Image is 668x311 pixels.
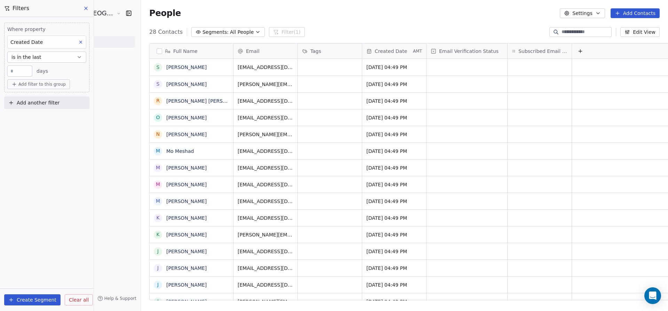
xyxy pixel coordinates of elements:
button: Settings [560,8,605,18]
a: [PERSON_NAME] [166,132,207,137]
span: [DATE] 04:49 PM [366,98,422,104]
span: [EMAIL_ADDRESS][DOMAIN_NAME] [238,248,293,255]
button: Edit View [620,27,660,37]
span: [DATE] 04:49 PM [366,148,422,155]
span: [EMAIL_ADDRESS][DOMAIN_NAME] [238,148,293,155]
div: M [156,197,160,205]
button: Filter(1) [269,27,305,37]
div: J [157,281,159,288]
span: Segments: [202,29,229,36]
span: [DATE] 04:49 PM [366,281,422,288]
a: Help & Support [97,296,136,301]
span: [DATE] 04:49 PM [366,215,422,221]
span: [EMAIL_ADDRESS][DOMAIN_NAME] [238,64,293,71]
span: 28 Contacts [149,28,183,36]
a: [PERSON_NAME] [166,232,207,238]
span: [DATE] 04:49 PM [366,131,422,138]
a: [PERSON_NAME] [PERSON_NAME] [166,98,249,104]
span: Full Name [173,48,198,55]
span: Email Verification Status [439,48,499,55]
div: O [156,114,160,121]
div: Email Verification Status [427,44,507,59]
span: Tags [310,48,321,55]
a: [PERSON_NAME] [166,249,207,254]
button: Add Contacts [611,8,660,18]
span: [DATE] 04:49 PM [366,298,422,305]
div: Subscribed Email Categories [508,44,572,59]
span: AMT [413,48,422,54]
span: [EMAIL_ADDRESS][DOMAIN_NAME] [238,114,293,121]
a: [PERSON_NAME] [166,165,207,171]
div: J [157,248,159,255]
span: Created Date [375,48,407,55]
span: [EMAIL_ADDRESS][DOMAIN_NAME] [238,265,293,272]
span: [DATE] 04:49 PM [366,198,422,205]
span: People [149,8,181,18]
span: [PERSON_NAME][EMAIL_ADDRESS][DOMAIN_NAME] [238,81,293,88]
a: [PERSON_NAME] [166,115,207,120]
span: [DATE] 04:49 PM [366,231,422,238]
div: J [157,298,159,305]
div: K [156,231,159,238]
div: Tags [298,44,362,59]
span: [EMAIL_ADDRESS][DOMAIN_NAME] [238,281,293,288]
span: [EMAIL_ADDRESS][DOMAIN_NAME] [238,181,293,188]
a: [PERSON_NAME] [166,282,207,288]
div: S [157,80,160,88]
div: K [156,214,159,221]
span: [DATE] 04:49 PM [366,114,422,121]
a: [PERSON_NAME] [166,182,207,187]
a: [PERSON_NAME] [166,64,207,70]
span: [DATE] 04:49 PM [366,64,422,71]
a: [PERSON_NAME] [166,299,207,304]
span: Email [246,48,260,55]
span: [PERSON_NAME][EMAIL_ADDRESS][DOMAIN_NAME] [238,231,293,238]
a: [PERSON_NAME] [166,81,207,87]
span: [DATE] 04:49 PM [366,265,422,272]
span: [EMAIL_ADDRESS][DOMAIN_NAME] [238,215,293,221]
a: Mo Meshad [166,148,194,154]
div: grid [150,59,233,301]
span: [EMAIL_ADDRESS][DOMAIN_NAME] [238,164,293,171]
span: Help & Support [104,296,136,301]
span: [PERSON_NAME][EMAIL_ADDRESS][DOMAIN_NAME] [238,298,293,305]
span: Subscribed Email Categories [518,48,567,55]
div: Created DateAMT [362,44,426,59]
div: N [156,131,160,138]
span: [DATE] 04:49 PM [366,181,422,188]
span: All People [230,29,254,36]
button: iDesign Printing and [GEOGRAPHIC_DATA] [8,7,112,19]
span: [DATE] 04:49 PM [366,164,422,171]
span: [DATE] 04:49 PM [366,81,422,88]
div: M [156,164,160,171]
span: [PERSON_NAME][EMAIL_ADDRESS][PERSON_NAME][DOMAIN_NAME] [238,131,293,138]
span: [DATE] 04:49 PM [366,248,422,255]
div: J [157,264,159,272]
div: M [156,181,160,188]
div: Full Name [150,44,233,59]
div: M [156,147,160,155]
span: [EMAIL_ADDRESS][DOMAIN_NAME] [238,198,293,205]
div: S [157,64,160,71]
div: Email [233,44,297,59]
div: Open Intercom Messenger [644,287,661,304]
a: [PERSON_NAME] [166,215,207,221]
a: [PERSON_NAME] [166,199,207,204]
div: R [156,97,160,104]
span: [EMAIL_ADDRESS][DOMAIN_NAME] [238,98,293,104]
a: [PERSON_NAME] [166,265,207,271]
